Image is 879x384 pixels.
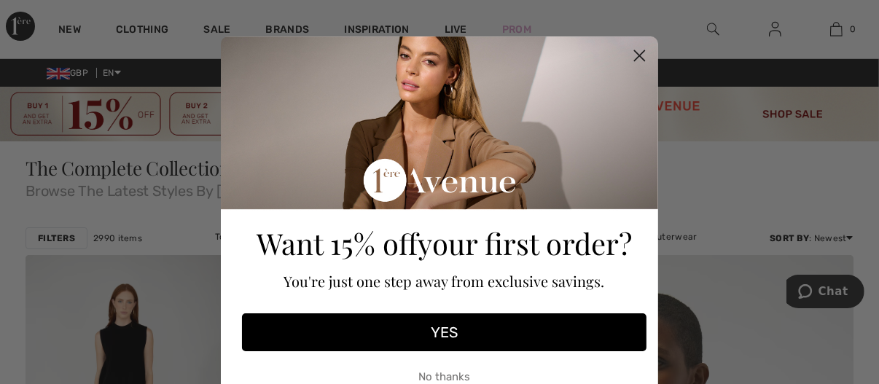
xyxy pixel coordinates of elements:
span: your first order? [418,224,632,262]
span: You're just one step away from exclusive savings. [284,271,605,291]
span: Want 15% off [257,224,418,262]
button: YES [242,313,646,351]
span: Chat [32,10,62,23]
button: Close dialog [627,43,652,68]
